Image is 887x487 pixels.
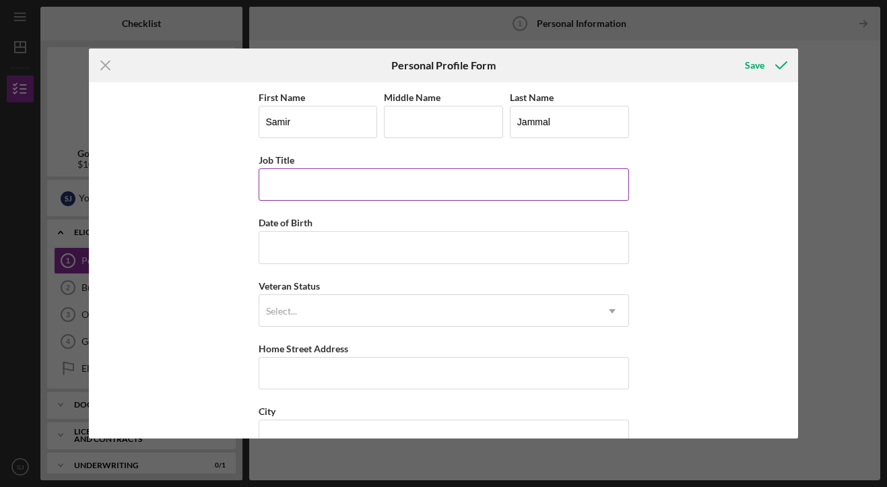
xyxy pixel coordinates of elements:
label: Date of Birth [259,217,313,228]
h6: Personal Profile Form [391,59,496,71]
label: Job Title [259,154,294,166]
label: City [259,405,275,417]
div: Select... [266,306,297,317]
label: Home Street Address [259,343,348,354]
label: First Name [259,92,305,103]
label: Last Name [510,92,554,103]
div: Save [745,52,764,79]
label: Middle Name [384,92,440,103]
button: Save [731,52,798,79]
